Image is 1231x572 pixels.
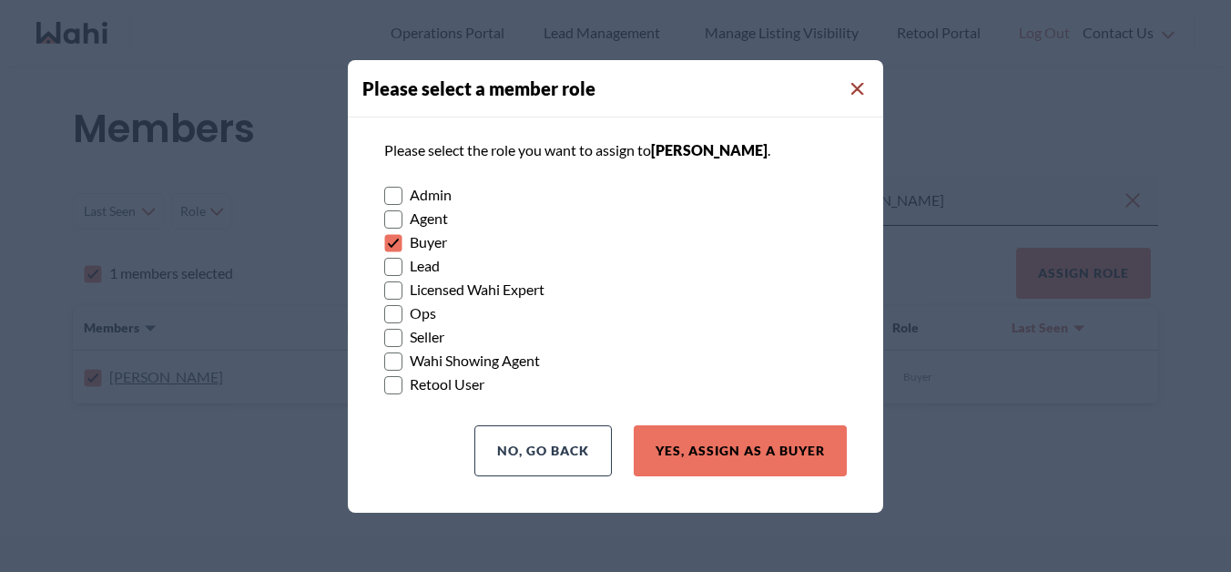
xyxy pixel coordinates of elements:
label: Agent [384,207,847,230]
label: Ops [384,301,847,325]
label: Admin [384,183,847,207]
h4: Please select a member role [362,75,883,102]
label: Buyer [384,230,847,254]
button: Yes, Assign as a Buyer [634,425,847,476]
label: Seller [384,325,847,349]
button: No, Go Back [474,425,612,476]
button: Close Modal [847,78,869,100]
label: Lead [384,254,847,278]
label: Wahi Showing Agent [384,349,847,373]
p: Please select the role you want to assign to . [384,139,847,161]
label: Licensed Wahi Expert [384,278,847,301]
label: Retool User [384,373,847,396]
strong: [PERSON_NAME] [651,141,768,158]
